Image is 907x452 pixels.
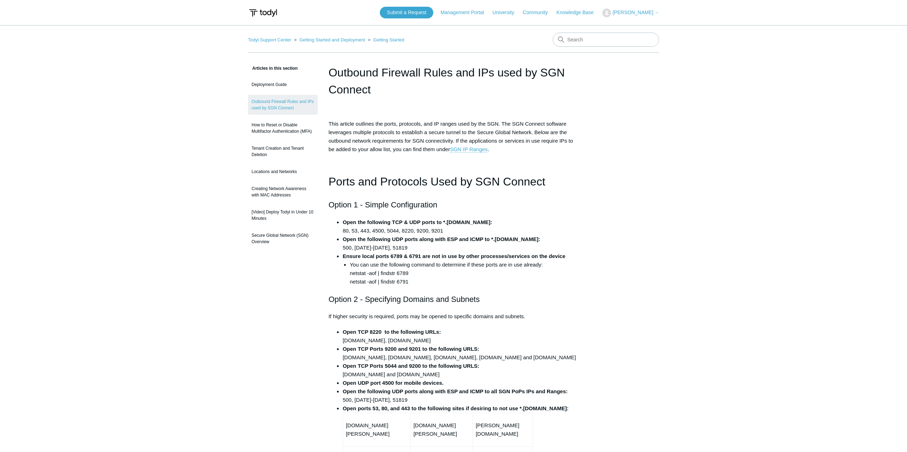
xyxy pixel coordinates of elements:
td: [DOMAIN_NAME][PERSON_NAME] [343,413,411,446]
a: Todyl Support Center [248,37,291,42]
strong: Open ports 53, 80, and 443 to the following sites if desiring to not use *.[DOMAIN_NAME]: [343,405,569,411]
li: Getting Started and Deployment [293,37,367,42]
li: Getting Started [366,37,404,42]
a: [Video] Deploy Todyl in Under 10 Minutes [248,205,318,225]
a: Management Portal [441,9,491,16]
strong: Open the following TCP & UDP ports to *.[DOMAIN_NAME]: [343,219,492,225]
h1: Outbound Firewall Rules and IPs used by SGN Connect [328,64,579,98]
strong: Open TCP Ports 9200 and 9201 to the following URLS: [343,346,479,352]
strong: Open the following UDP ports along with ESP and ICMP to *.[DOMAIN_NAME]: [343,236,540,242]
li: 80, 53, 443, 4500, 5044, 8220, 9200, 9201 [343,218,579,235]
a: University [492,9,521,16]
strong: Open the following UDP ports along with ESP and ICMP to all SGN PoPs IPs and Ranges: [343,388,568,394]
a: Deployment Guide [248,78,318,91]
li: [DOMAIN_NAME], [DOMAIN_NAME], [DOMAIN_NAME], [DOMAIN_NAME] and [DOMAIN_NAME] [343,345,579,362]
li: You can use the following command to determine if these ports are in use already: netstat -aof | ... [350,261,579,286]
a: Community [523,9,555,16]
span: This article outlines the ports, protocols, and IP ranges used by the SGN. The SGN Connect softwa... [328,121,573,153]
h2: Option 1 - Simple Configuration [328,199,579,211]
a: How to Reset or Disable Multifactor Authentication (MFA) [248,118,318,138]
a: Getting Started [373,37,404,42]
p: [PERSON_NAME][DOMAIN_NAME] [476,421,530,438]
p: [DOMAIN_NAME][PERSON_NAME] [413,421,470,438]
p: If higher security is required, ports may be opened to specific domains and subnets. [328,312,579,321]
input: Search [553,33,659,47]
strong: Open TCP Ports 5044 and 9200 to the following URLS: [343,363,479,369]
a: Submit a Request [380,7,433,18]
a: SGN IP Ranges [450,146,488,153]
a: Getting Started and Deployment [299,37,365,42]
li: [DOMAIN_NAME], [DOMAIN_NAME] [343,328,579,345]
a: Locations and Networks [248,165,318,178]
li: 500, [DATE]-[DATE], 51819 [343,235,579,252]
a: Tenant Creation and Tenant Deletion [248,142,318,161]
img: Todyl Support Center Help Center home page [248,6,278,19]
span: [PERSON_NAME] [613,10,653,15]
strong: Ensure local ports 6789 & 6791 are not in use by other processes/services on the device [343,253,565,259]
a: Outbound Firewall Rules and IPs used by SGN Connect [248,95,318,115]
h1: Ports and Protocols Used by SGN Connect [328,173,579,191]
a: Secure Global Network (SGN) Overview [248,229,318,248]
strong: Open TCP 8220 to the following URLs: [343,329,441,335]
li: Todyl Support Center [248,37,293,42]
span: Articles in this section [248,66,298,71]
strong: Open UDP port 4500 for mobile devices. [343,380,444,386]
button: [PERSON_NAME] [602,8,659,17]
li: [DOMAIN_NAME] and [DOMAIN_NAME] [343,362,579,379]
a: Creating Network Awareness with MAC Addresses [248,182,318,202]
a: Knowledge Base [557,9,601,16]
h2: Option 2 - Specifying Domains and Subnets [328,293,579,305]
li: 500, [DATE]-[DATE], 51819 [343,387,579,404]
